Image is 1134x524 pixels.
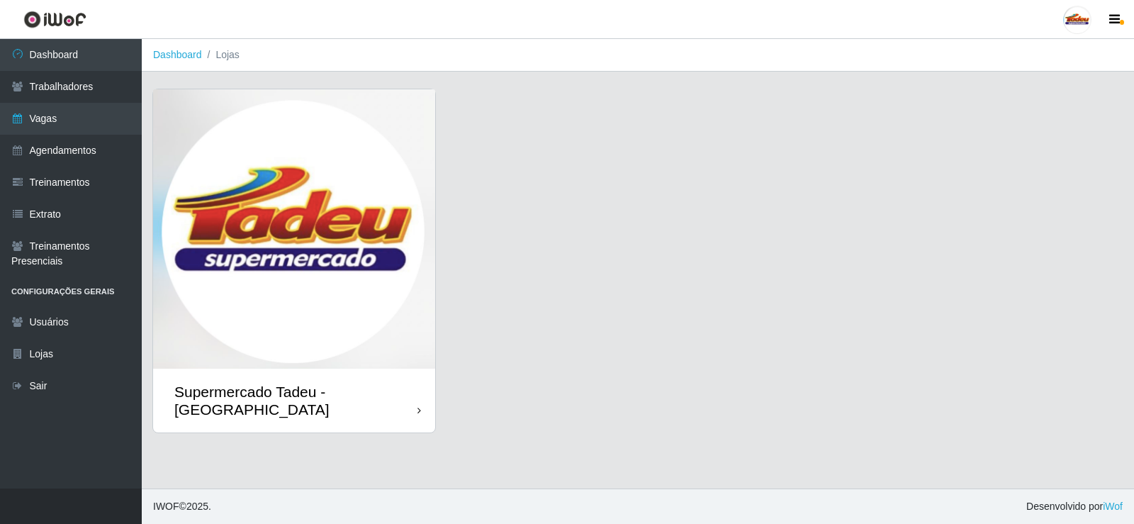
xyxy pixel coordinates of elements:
[153,49,202,60] a: Dashboard
[1026,499,1123,514] span: Desenvolvido por
[153,89,435,369] img: cardImg
[153,89,435,433] a: Supermercado Tadeu - [GEOGRAPHIC_DATA]
[23,11,86,28] img: CoreUI Logo
[1103,501,1123,512] a: iWof
[153,499,211,514] span: © 2025 .
[174,383,417,418] div: Supermercado Tadeu - [GEOGRAPHIC_DATA]
[142,39,1134,72] nav: breadcrumb
[202,48,240,62] li: Lojas
[153,501,179,512] span: IWOF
